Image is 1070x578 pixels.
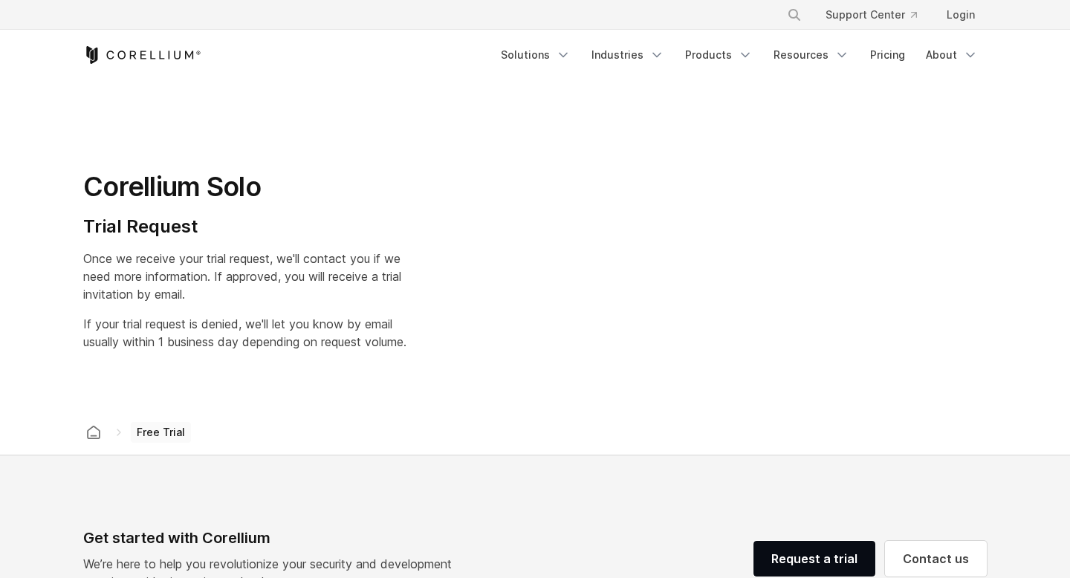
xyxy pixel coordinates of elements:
[676,42,762,68] a: Products
[83,215,406,238] h4: Trial Request
[769,1,987,28] div: Navigation Menu
[753,541,875,577] a: Request a trial
[935,1,987,28] a: Login
[83,527,464,549] div: Get started with Corellium
[781,1,808,28] button: Search
[83,316,406,349] span: If your trial request is denied, we'll let you know by email usually within 1 business day depend...
[765,42,858,68] a: Resources
[814,1,929,28] a: Support Center
[492,42,580,68] a: Solutions
[83,251,401,302] span: Once we receive your trial request, we'll contact you if we need more information. If approved, y...
[83,46,201,64] a: Corellium Home
[83,170,406,204] h1: Corellium Solo
[583,42,673,68] a: Industries
[131,422,191,443] span: Free Trial
[885,541,987,577] a: Contact us
[861,42,914,68] a: Pricing
[492,42,987,68] div: Navigation Menu
[80,422,107,443] a: Corellium home
[917,42,987,68] a: About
